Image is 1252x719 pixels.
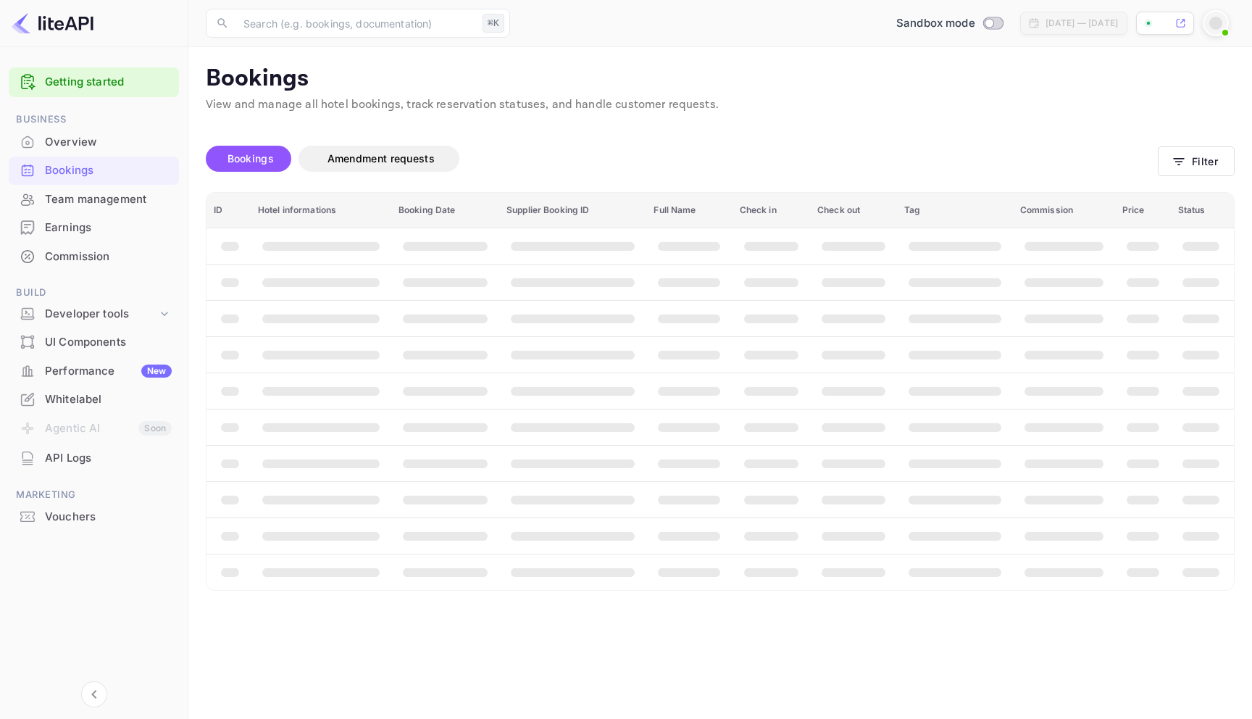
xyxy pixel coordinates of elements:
[1171,193,1234,228] th: Status
[9,444,179,473] div: API Logs
[228,152,274,165] span: Bookings
[1158,146,1235,176] button: Filter
[9,503,179,530] a: Vouchers
[9,328,179,357] div: UI Components
[45,391,172,408] div: Whitelabel
[45,363,172,380] div: Performance
[12,12,93,35] img: LiteAPI logo
[81,681,107,707] button: Collapse navigation
[141,365,172,378] div: New
[1046,17,1118,30] div: [DATE] — [DATE]
[251,193,391,228] th: Hotel informations
[1013,193,1115,228] th: Commission
[206,146,1158,172] div: account-settings tabs
[9,128,179,155] a: Overview
[9,285,179,301] span: Build
[206,96,1235,114] p: View and manage all hotel bookings, track reservation statuses, and handle customer requests.
[45,191,172,208] div: Team management
[9,157,179,183] a: Bookings
[9,214,179,241] a: Earnings
[9,243,179,271] div: Commission
[9,214,179,242] div: Earnings
[9,186,179,214] div: Team management
[45,450,172,467] div: API Logs
[45,134,172,151] div: Overview
[9,503,179,531] div: Vouchers
[1115,193,1171,228] th: Price
[9,444,179,471] a: API Logs
[9,487,179,503] span: Marketing
[897,193,1013,228] th: Tag
[896,15,975,32] span: Sandbox mode
[9,357,179,386] div: PerformanceNew
[9,328,179,355] a: UI Components
[45,509,172,525] div: Vouchers
[9,386,179,412] a: Whitelabel
[9,67,179,97] div: Getting started
[206,193,251,228] th: ID
[9,302,179,327] div: Developer tools
[733,193,810,228] th: Check in
[45,249,172,265] div: Commission
[646,193,732,228] th: Full Name
[45,306,157,323] div: Developer tools
[45,162,172,179] div: Bookings
[391,193,499,228] th: Booking Date
[235,9,477,38] input: Search (e.g. bookings, documentation)
[499,193,646,228] th: Supplier Booking ID
[810,193,897,228] th: Check out
[483,14,504,33] div: ⌘K
[9,186,179,212] a: Team management
[45,334,172,351] div: UI Components
[45,220,172,236] div: Earnings
[9,112,179,128] span: Business
[9,357,179,384] a: PerformanceNew
[9,243,179,270] a: Commission
[9,157,179,185] div: Bookings
[45,74,172,91] a: Getting started
[206,65,1235,93] p: Bookings
[206,193,1234,590] table: booking table
[327,152,435,165] span: Amendment requests
[9,386,179,414] div: Whitelabel
[890,15,1009,32] div: Switch to Production mode
[9,128,179,157] div: Overview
